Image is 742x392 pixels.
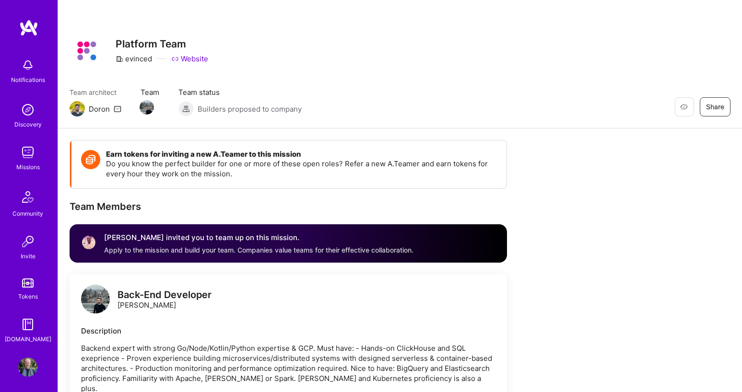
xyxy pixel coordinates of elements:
i: icon CompanyGray [116,55,123,63]
img: Builders proposed to company [178,101,194,116]
div: [DOMAIN_NAME] [5,334,51,344]
img: logo [19,19,38,36]
div: Back-End Developer [118,290,212,300]
div: Tokens [18,291,38,301]
a: User Avatar [16,357,40,377]
div: evinced [116,54,152,64]
a: logo [81,285,110,316]
div: [PERSON_NAME] invited you to team up on this mission. [104,232,413,243]
img: Team Architect [70,101,85,116]
a: Team Member Avatar [141,99,153,115]
span: Builders proposed to company [198,104,302,114]
div: Team Members [70,200,507,213]
div: Community [12,208,43,219]
img: tokens [22,278,34,288]
img: discovery [18,100,37,119]
img: Token icon [81,150,100,169]
div: Description [81,326,495,336]
div: Discovery [14,119,42,129]
div: Notifications [11,75,45,85]
i: icon Mail [114,105,121,113]
span: Team [141,87,159,97]
p: Do you know the perfect builder for one or more of these open roles? Refer a new A.Teamer and ear... [106,159,497,179]
img: Invite [18,232,37,251]
img: Team Member Avatar [140,100,154,115]
button: Share [700,97,730,116]
img: guide book [18,315,37,334]
span: Team architect [70,87,121,97]
h4: Earn tokens for inviting a new A.Teamer to this mission [106,150,497,159]
img: logo [81,285,110,313]
img: User Avatar [18,357,37,377]
div: Doron [89,104,110,114]
a: Website [171,54,208,64]
h3: Platform Team [116,38,208,50]
div: Apply to the mission and build your team. Companies value teams for their effective collaboration. [104,245,413,255]
div: [PERSON_NAME] [118,290,212,310]
span: Team status [178,87,302,97]
div: Missions [16,162,40,172]
img: teamwork [18,143,37,162]
img: Company Logo [70,34,104,68]
img: Community [16,185,39,208]
img: bell [18,56,37,75]
div: Invite [21,251,35,261]
i: icon EyeClosed [680,103,688,111]
img: User profile [81,235,96,250]
span: Share [706,102,724,112]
